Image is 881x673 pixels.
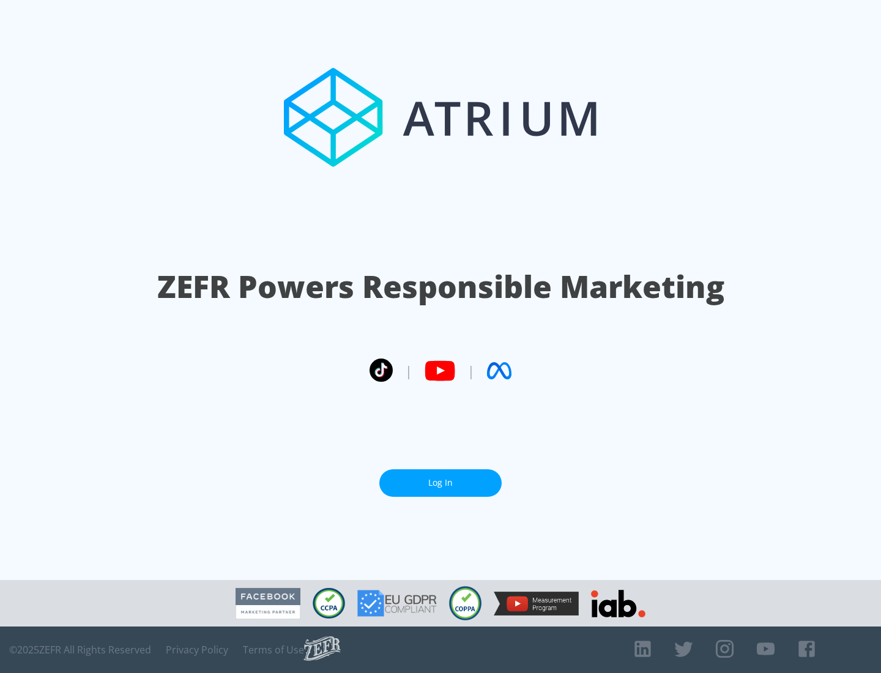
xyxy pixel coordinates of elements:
h1: ZEFR Powers Responsible Marketing [157,266,724,308]
a: Terms of Use [243,644,304,656]
img: COPPA Compliant [449,586,481,620]
img: IAB [591,590,645,617]
a: Privacy Policy [166,644,228,656]
a: Log In [379,469,502,497]
img: Facebook Marketing Partner [236,588,300,619]
img: CCPA Compliant [313,588,345,619]
span: | [467,362,475,380]
span: | [405,362,412,380]
img: GDPR Compliant [357,590,437,617]
span: © 2025 ZEFR All Rights Reserved [9,644,151,656]
img: YouTube Measurement Program [494,592,579,615]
